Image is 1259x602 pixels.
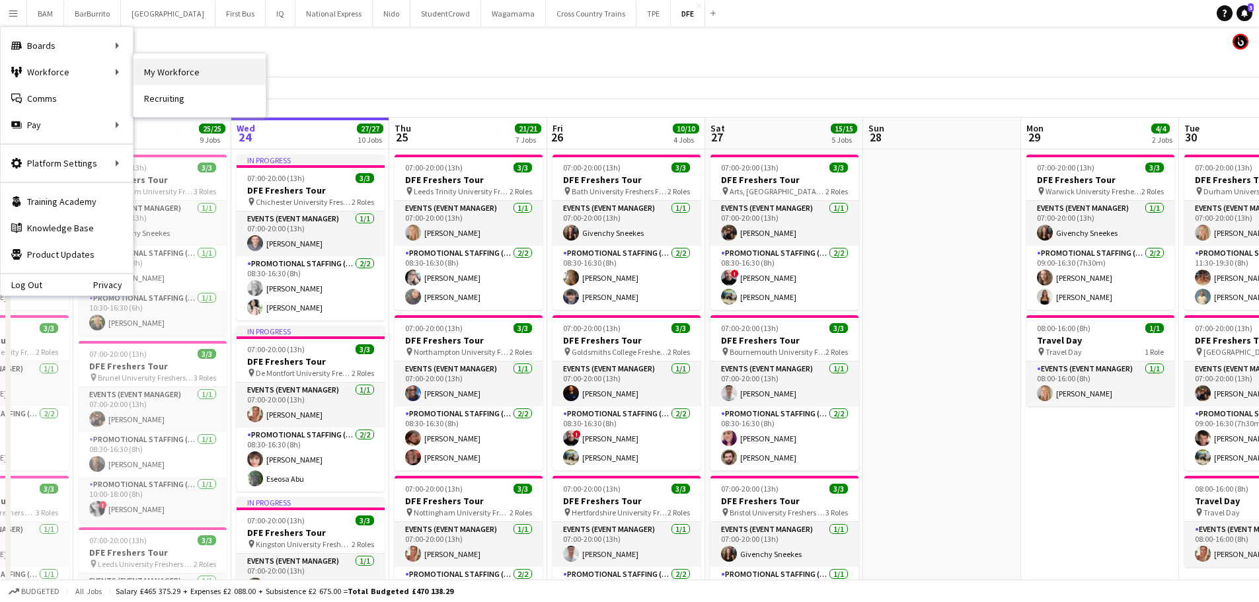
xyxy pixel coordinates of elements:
[1151,124,1170,133] span: 4/4
[356,515,374,525] span: 3/3
[134,85,266,112] a: Recruiting
[563,323,621,333] span: 07:00-20:00 (13h)
[636,1,671,26] button: TPE
[553,334,701,346] h3: DFE Freshers Tour
[89,535,147,545] span: 07:00-20:00 (13h)
[553,495,701,507] h3: DFE Freshers Tour
[1026,155,1174,310] app-job-card: 07:00-20:00 (13h)3/3DFE Freshers Tour Warwick University Freshers Fair2 RolesEvents (Event Manage...
[352,197,374,207] span: 2 Roles
[1237,5,1252,21] a: 3
[395,334,543,346] h3: DFE Freshers Tour
[373,1,410,26] button: Nido
[829,323,848,333] span: 3/3
[1026,174,1174,186] h3: DFE Freshers Tour
[721,484,779,494] span: 07:00-20:00 (13h)
[563,484,621,494] span: 07:00-20:00 (13h)
[671,484,690,494] span: 3/3
[198,535,216,545] span: 3/3
[1,188,133,215] a: Training Academy
[79,174,227,186] h3: DFE Freshers Tour
[247,344,305,354] span: 07:00-20:00 (13h)
[198,163,216,172] span: 3/3
[710,246,858,310] app-card-role: Promotional Staffing (Brand Ambassadors)2/208:30-16:30 (8h)![PERSON_NAME][PERSON_NAME]
[510,508,532,517] span: 2 Roles
[563,163,621,172] span: 07:00-20:00 (13h)
[546,1,636,26] button: Cross Country Trains
[510,186,532,196] span: 2 Roles
[553,155,701,310] app-job-card: 07:00-20:00 (13h)3/3DFE Freshers Tour Bath University Freshers Fair2 RolesEvents (Event Manager)1...
[553,406,701,470] app-card-role: Promotional Staffing (Brand Ambassadors)2/208:30-16:30 (8h)![PERSON_NAME][PERSON_NAME]
[395,246,543,310] app-card-role: Promotional Staffing (Brand Ambassadors)2/208:30-16:30 (8h)[PERSON_NAME][PERSON_NAME]
[194,373,216,383] span: 3 Roles
[395,406,543,470] app-card-role: Promotional Staffing (Brand Ambassadors)2/208:30-16:30 (8h)[PERSON_NAME][PERSON_NAME]
[510,347,532,357] span: 2 Roles
[79,341,227,522] app-job-card: 07:00-20:00 (13h)3/3DFE Freshers Tour Brunel University Freshers Fair3 RolesEvents (Event Manager...
[79,246,227,291] app-card-role: Promotional Staffing (Brand Ambassadors)1/108:30-16:30 (8h)[PERSON_NAME]
[1182,130,1200,145] span: 30
[868,122,884,134] span: Sun
[573,430,581,438] span: !
[1203,508,1240,517] span: Travel Day
[1037,323,1090,333] span: 08:00-16:00 (8h)
[98,559,194,569] span: Leeds University Freshers Fair
[721,323,779,333] span: 07:00-20:00 (13h)
[79,477,227,522] app-card-role: Promotional Staffing (Brand Ambassadors)1/110:00-18:00 (8h)![PERSON_NAME]
[194,186,216,196] span: 3 Roles
[710,315,858,470] app-job-card: 07:00-20:00 (13h)3/3DFE Freshers Tour Bournemouth University Freshers Fair2 RolesEvents (Event Ma...
[1026,334,1174,346] h3: Travel Day
[1026,122,1044,134] span: Mon
[553,315,701,470] app-job-card: 07:00-20:00 (13h)3/3DFE Freshers Tour Goldsmiths College Freshers Fair2 RolesEvents (Event Manage...
[1145,323,1164,333] span: 1/1
[668,347,690,357] span: 2 Roles
[121,1,215,26] button: [GEOGRAPHIC_DATA]
[1145,347,1164,357] span: 1 Role
[395,522,543,567] app-card-role: Events (Event Manager)1/107:00-20:00 (13h)[PERSON_NAME]
[1,85,133,112] a: Comms
[551,130,563,145] span: 26
[348,586,453,596] span: Total Budgeted £470 138.29
[553,361,701,406] app-card-role: Events (Event Manager)1/107:00-20:00 (13h)[PERSON_NAME]
[553,122,563,134] span: Fri
[866,130,884,145] span: 28
[1026,315,1174,406] app-job-card: 08:00-16:00 (8h)1/1Travel Day Travel Day1 RoleEvents (Event Manager)1/108:00-16:00 (8h)[PERSON_NAME]
[237,554,385,599] app-card-role: Events (Event Manager)1/107:00-20:00 (13h)[PERSON_NAME]
[199,124,225,133] span: 25/25
[1046,186,1141,196] span: Warwick University Freshers Fair
[710,406,858,470] app-card-role: Promotional Staffing (Brand Ambassadors)2/208:30-16:30 (8h)[PERSON_NAME][PERSON_NAME]
[553,174,701,186] h3: DFE Freshers Tour
[553,246,701,310] app-card-role: Promotional Staffing (Brand Ambassadors)2/208:30-16:30 (8h)[PERSON_NAME][PERSON_NAME]
[515,135,541,145] div: 7 Jobs
[356,344,374,354] span: 3/3
[395,122,411,134] span: Thu
[1248,3,1254,12] span: 3
[710,334,858,346] h3: DFE Freshers Tour
[831,135,857,145] div: 5 Jobs
[1,215,133,241] a: Knowledge Base
[237,356,385,367] h3: DFE Freshers Tour
[237,155,385,165] div: In progress
[237,326,385,492] app-job-card: In progress07:00-20:00 (13h)3/3DFE Freshers Tour De Montfort University Freshers Fair2 RolesEvent...
[134,59,266,85] a: My Workforce
[395,315,543,470] app-job-card: 07:00-20:00 (13h)3/3DFE Freshers Tour Northampton University Freshers Fair2 RolesEvents (Event Ma...
[553,201,701,246] app-card-role: Events (Event Manager)1/107:00-20:00 (13h)Givenchy Sneekes
[1145,163,1164,172] span: 3/3
[40,484,58,494] span: 3/3
[79,155,227,336] div: 07:00-20:00 (13h)3/3DFE Freshers Tour Birmingham University Freshers Fair3 RolesEvents (Event Man...
[237,256,385,320] app-card-role: Promotional Staffing (Brand Ambassadors)2/208:30-16:30 (8h)[PERSON_NAME][PERSON_NAME]
[1152,135,1172,145] div: 2 Jobs
[515,124,541,133] span: 21/21
[1026,246,1174,310] app-card-role: Promotional Staffing (Brand Ambassadors)2/209:00-16:30 (7h30m)[PERSON_NAME][PERSON_NAME]
[395,155,543,310] app-job-card: 07:00-20:00 (13h)3/3DFE Freshers Tour Leeds Trinity University Freshers Fair2 RolesEvents (Event ...
[395,361,543,406] app-card-role: Events (Event Manager)1/107:00-20:00 (13h)[PERSON_NAME]
[89,349,147,359] span: 07:00-20:00 (13h)
[829,163,848,172] span: 3/3
[27,1,64,26] button: BAM
[352,539,374,549] span: 2 Roles
[514,163,532,172] span: 3/3
[825,347,848,357] span: 2 Roles
[295,1,373,26] button: National Express
[237,122,255,134] span: Wed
